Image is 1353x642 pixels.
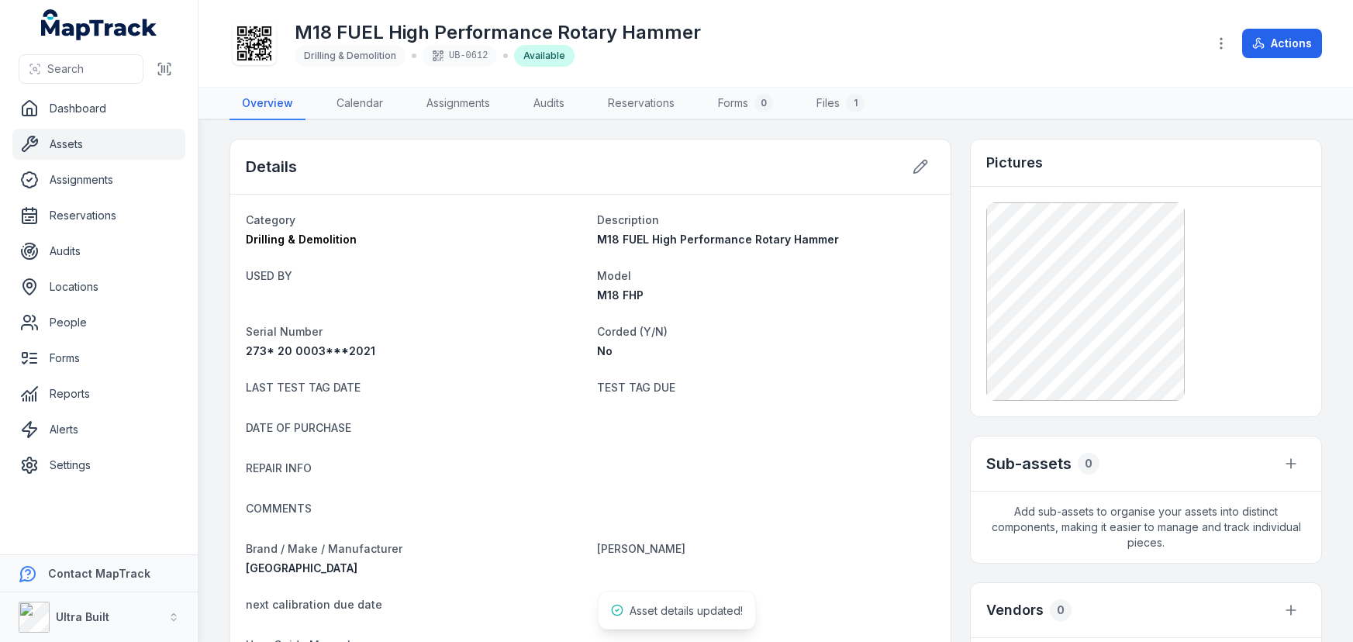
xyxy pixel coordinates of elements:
[246,381,361,394] span: LAST TEST TAG DATE
[986,152,1043,174] h3: Pictures
[595,88,687,120] a: Reservations
[12,236,185,267] a: Audits
[12,271,185,302] a: Locations
[514,45,575,67] div: Available
[986,599,1044,621] h3: Vendors
[246,325,323,338] span: Serial Number
[423,45,497,67] div: UB-0612
[597,213,659,226] span: Description
[295,20,701,45] h1: M18 FUEL High Performance Rotary Hammer
[246,421,351,434] span: DATE OF PURCHASE
[12,450,185,481] a: Settings
[246,561,357,575] span: [GEOGRAPHIC_DATA]
[597,269,631,282] span: Model
[1050,599,1072,621] div: 0
[986,453,1072,475] h2: Sub-assets
[324,88,395,120] a: Calendar
[230,88,305,120] a: Overview
[414,88,502,120] a: Assignments
[597,542,685,555] span: [PERSON_NAME]
[246,213,295,226] span: Category
[56,610,109,623] strong: Ultra Built
[246,156,297,178] h2: Details
[597,325,668,338] span: Corded (Y/N)
[304,50,396,61] span: Drilling & Demolition
[1078,453,1099,475] div: 0
[12,414,185,445] a: Alerts
[246,598,382,611] span: next calibration due date
[246,542,402,555] span: Brand / Make / Manufacturer
[597,233,839,246] span: M18 FUEL High Performance Rotary Hammer
[48,567,150,580] strong: Contact MapTrack
[754,94,773,112] div: 0
[12,378,185,409] a: Reports
[246,233,357,246] span: Drilling & Demolition
[12,164,185,195] a: Assignments
[1242,29,1322,58] button: Actions
[19,54,143,84] button: Search
[12,93,185,124] a: Dashboard
[846,94,865,112] div: 1
[597,381,675,394] span: TEST TAG DUE
[630,604,743,617] span: Asset details updated!
[41,9,157,40] a: MapTrack
[597,288,644,302] span: M18 FHP
[706,88,785,120] a: Forms0
[246,502,312,515] span: COMMENTS
[597,344,613,357] span: No
[971,492,1321,563] span: Add sub-assets to organise your assets into distinct components, making it easier to manage and t...
[12,307,185,338] a: People
[246,461,312,475] span: REPAIR INFO
[12,343,185,374] a: Forms
[12,200,185,231] a: Reservations
[12,129,185,160] a: Assets
[47,61,84,77] span: Search
[246,269,292,282] span: USED BY
[804,88,877,120] a: Files1
[521,88,577,120] a: Audits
